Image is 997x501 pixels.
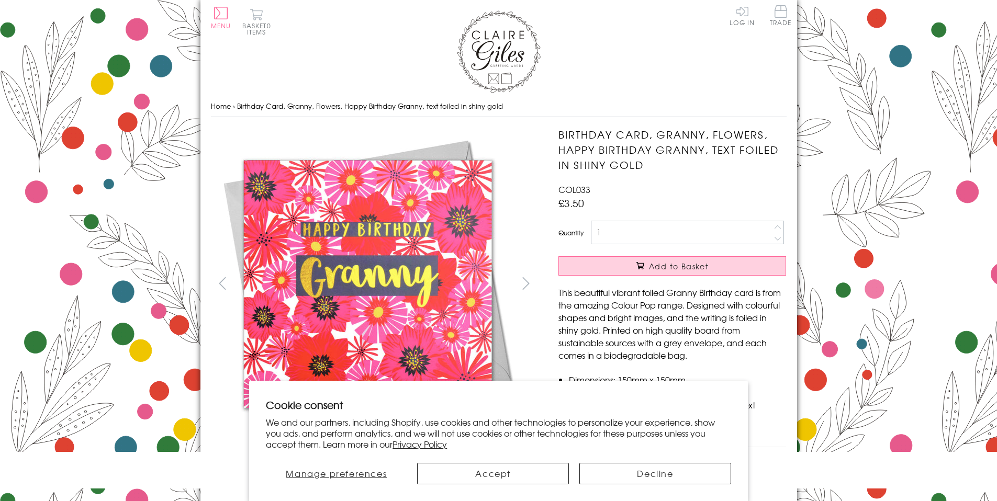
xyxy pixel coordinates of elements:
[417,463,569,484] button: Accept
[770,5,792,26] span: Trade
[393,438,447,450] a: Privacy Policy
[558,286,786,361] p: This beautiful vibrant foiled Granny Birthday card is from the amazing Colour Pop range. Designed...
[211,96,787,117] nav: breadcrumbs
[569,373,786,386] li: Dimensions: 150mm x 150mm
[237,101,503,111] span: Birthday Card, Granny, Flowers, Happy Birthday Granny, text foiled in shiny gold
[537,127,852,441] img: Birthday Card, Granny, Flowers, Happy Birthday Granny, text foiled in shiny gold
[233,101,235,111] span: ›
[210,127,524,441] img: Birthday Card, Granny, Flowers, Happy Birthday Granny, text foiled in shiny gold
[211,101,231,111] a: Home
[242,8,271,35] button: Basket0 items
[247,21,271,37] span: 0 items
[770,5,792,28] a: Trade
[266,397,731,412] h2: Cookie consent
[266,463,407,484] button: Manage preferences
[558,183,590,196] span: COL033
[211,21,231,30] span: Menu
[558,196,584,210] span: £3.50
[558,256,786,276] button: Add to Basket
[286,467,387,480] span: Manage preferences
[457,10,541,93] img: Claire Giles Greetings Cards
[266,417,731,449] p: We and our partners, including Shopify, use cookies and other technologies to personalize your ex...
[558,127,786,172] h1: Birthday Card, Granny, Flowers, Happy Birthday Granny, text foiled in shiny gold
[649,261,709,271] span: Add to Basket
[730,5,755,26] a: Log In
[211,7,231,29] button: Menu
[514,271,537,295] button: next
[579,463,731,484] button: Decline
[558,228,584,237] label: Quantity
[211,271,234,295] button: prev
